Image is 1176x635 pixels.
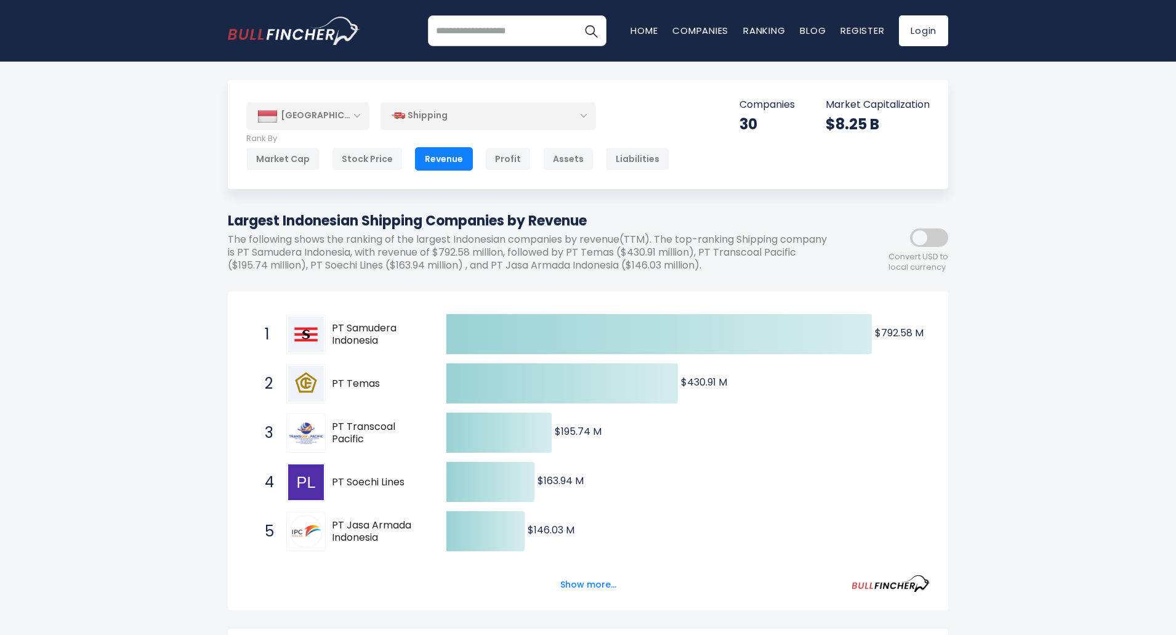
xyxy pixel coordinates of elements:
div: Liabilities [606,147,669,171]
a: Register [840,24,884,37]
p: The following shows the ranking of the largest Indonesian companies by revenue(TTM). The top-rank... [228,233,837,272]
span: PT Soechi Lines [332,476,425,489]
span: 4 [259,472,271,493]
span: PT Samudera Indonesia [332,322,425,348]
span: PT Temas [332,378,425,390]
div: Market Cap [246,147,320,171]
text: $146.03 M [528,523,574,537]
span: PT Jasa Armada Indonesia [332,519,425,545]
div: Stock Price [332,147,403,171]
div: 30 [739,115,795,134]
a: Companies [672,24,728,37]
div: $8.25 B [826,115,930,134]
text: $792.58 M [875,326,924,340]
img: PT Soechi Lines [288,464,324,500]
text: $163.94 M [538,474,584,488]
img: PT Transcoal Pacific [288,422,324,444]
img: PT Temas [288,366,324,402]
div: [GEOGRAPHIC_DATA] [246,102,369,129]
div: Assets [543,147,594,171]
text: $430.91 M [681,375,727,389]
a: Blog [800,24,826,37]
span: Convert USD to local currency [888,252,948,273]
span: 2 [259,373,271,394]
button: Search [576,15,606,46]
span: PT Transcoal Pacific [332,421,425,447]
p: Rank By [246,134,669,144]
span: 5 [259,521,271,542]
div: Revenue [415,147,473,171]
p: Market Capitalization [826,99,930,111]
button: Show more... [553,575,624,595]
a: Go to homepage [228,17,360,45]
img: PT Jasa Armada Indonesia [288,514,324,549]
p: Companies [739,99,795,111]
div: Shipping [381,102,596,130]
span: 3 [259,423,271,443]
a: Home [630,24,658,37]
img: PT Samudera Indonesia [288,317,324,352]
text: $195.74 M [555,424,602,439]
a: Ranking [743,24,785,37]
a: Login [899,15,948,46]
div: Profit [485,147,531,171]
img: bullfincher logo [228,17,360,45]
span: 1 [259,324,271,345]
h1: Largest Indonesian Shipping Companies by Revenue [228,211,837,231]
